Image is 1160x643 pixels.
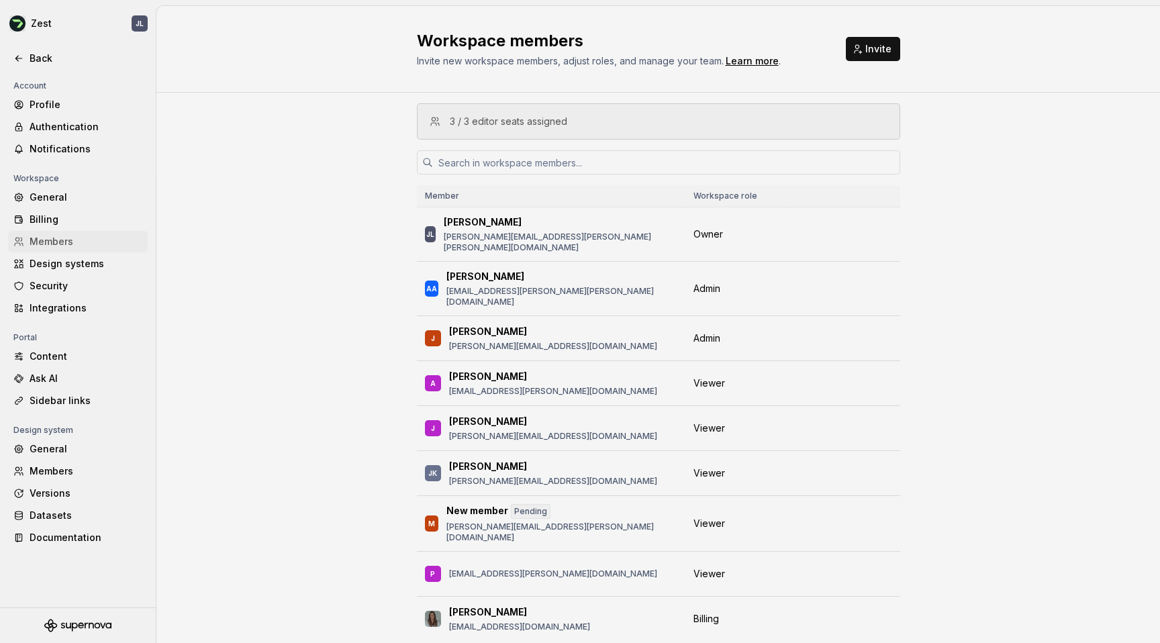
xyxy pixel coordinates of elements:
img: Elin Davidsson [425,611,441,627]
button: Invite [846,37,900,61]
div: General [30,442,142,456]
a: Sidebar links [8,390,148,411]
button: ZestJL [3,9,153,38]
svg: Supernova Logo [44,619,111,632]
p: [PERSON_NAME] [444,215,522,229]
p: [PERSON_NAME][EMAIL_ADDRESS][DOMAIN_NAME] [449,341,657,352]
p: [PERSON_NAME][EMAIL_ADDRESS][DOMAIN_NAME] [449,431,657,442]
a: Billing [8,209,148,230]
div: M [428,517,435,530]
img: 845e64b5-cf6c-40e8-a5f3-aaa2a69d7a99.png [9,15,26,32]
span: Admin [693,332,720,345]
p: [PERSON_NAME][EMAIL_ADDRESS][DOMAIN_NAME] [449,476,657,487]
span: Billing [693,612,719,626]
div: Authentication [30,120,142,134]
div: Content [30,350,142,363]
a: Members [8,460,148,482]
div: Ask AI [30,372,142,385]
span: Viewer [693,377,725,390]
div: Pending [511,504,550,519]
th: Workspace role [685,185,788,207]
span: Viewer [693,422,725,435]
p: [PERSON_NAME] [449,460,527,473]
div: J [431,422,435,435]
p: [EMAIL_ADDRESS][PERSON_NAME][DOMAIN_NAME] [449,568,657,579]
a: Notifications [8,138,148,160]
p: [PERSON_NAME] [449,325,527,338]
p: [PERSON_NAME] [449,370,527,383]
div: Members [30,235,142,248]
div: Datasets [30,509,142,522]
p: [EMAIL_ADDRESS][PERSON_NAME][PERSON_NAME][DOMAIN_NAME] [446,286,677,307]
a: General [8,187,148,208]
div: Account [8,78,52,94]
div: Notifications [30,142,142,156]
a: Datasets [8,505,148,526]
p: [PERSON_NAME] [446,270,524,283]
a: Authentication [8,116,148,138]
div: Members [30,464,142,478]
div: Design systems [30,257,142,270]
div: AA [426,282,437,295]
div: Versions [30,487,142,500]
p: [PERSON_NAME] [449,605,527,619]
span: Viewer [693,567,725,581]
span: Owner [693,228,723,241]
a: Design systems [8,253,148,275]
a: General [8,438,148,460]
a: Profile [8,94,148,115]
p: [PERSON_NAME][EMAIL_ADDRESS][PERSON_NAME][PERSON_NAME][DOMAIN_NAME] [444,232,677,253]
a: Ask AI [8,368,148,389]
div: Security [30,279,142,293]
div: Billing [30,213,142,226]
p: [EMAIL_ADDRESS][PERSON_NAME][DOMAIN_NAME] [449,386,657,397]
div: 3 / 3 editor seats assigned [450,115,567,128]
p: [PERSON_NAME][EMAIL_ADDRESS][PERSON_NAME][DOMAIN_NAME] [446,522,677,543]
a: Learn more [726,54,779,68]
th: Member [417,185,685,207]
div: A [430,377,436,390]
p: [EMAIL_ADDRESS][DOMAIN_NAME] [449,622,590,632]
span: Admin [693,282,720,295]
div: Design system [8,422,79,438]
div: J [431,332,435,345]
div: Integrations [30,301,142,315]
p: New member [446,504,508,519]
a: Back [8,48,148,69]
div: JL [426,228,434,241]
div: Profile [30,98,142,111]
a: Documentation [8,527,148,548]
div: Documentation [30,531,142,544]
div: Zest [31,17,52,30]
p: [PERSON_NAME] [449,415,527,428]
h2: Workspace members [417,30,830,52]
a: Integrations [8,297,148,319]
input: Search in workspace members... [433,150,900,175]
a: Security [8,275,148,297]
div: P [430,567,435,581]
div: General [30,191,142,204]
span: Invite new workspace members, adjust roles, and manage your team. [417,55,724,66]
div: Back [30,52,142,65]
div: Sidebar links [30,394,142,407]
div: Workspace [8,170,64,187]
span: Viewer [693,466,725,480]
span: Invite [865,42,891,56]
a: Versions [8,483,148,504]
span: Viewer [693,517,725,530]
span: . [724,56,781,66]
div: Portal [8,330,42,346]
div: JL [136,18,144,29]
a: Members [8,231,148,252]
a: Content [8,346,148,367]
div: JK [428,466,437,480]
